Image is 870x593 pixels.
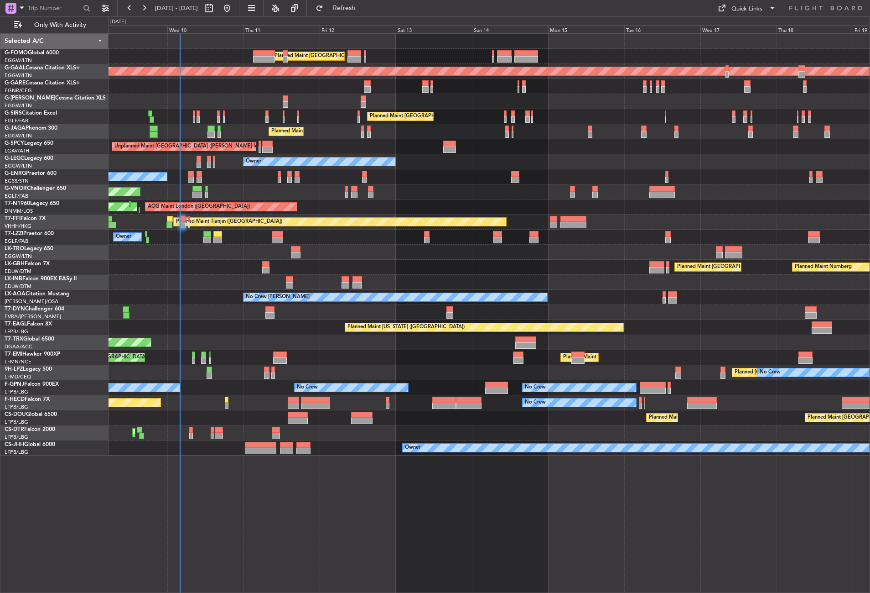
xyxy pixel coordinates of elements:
span: T7-FFI [5,216,21,221]
div: Owner [405,441,420,455]
div: No Crew [760,366,781,379]
span: CS-JHH [5,442,24,447]
div: Planned Maint Tianjin ([GEOGRAPHIC_DATA]) [176,215,282,229]
a: CS-JHHGlobal 6000 [5,442,55,447]
a: EGGW/LTN [5,132,32,139]
button: Quick Links [713,1,781,16]
span: Refresh [325,5,363,11]
a: EGLF/FAB [5,117,28,124]
span: LX-INB [5,276,22,282]
span: T7-N1960 [5,201,30,206]
a: G-GARECessna Citation XLS+ [5,80,80,86]
a: G-SIRSCitation Excel [5,110,57,116]
a: G-[PERSON_NAME]Cessna Citation XLS [5,95,106,101]
button: Only With Activity [10,18,99,32]
a: EDLW/DTM [5,268,31,275]
div: Planned Maint Nurnberg [795,260,852,274]
a: G-ENRGPraetor 600 [5,171,57,176]
a: G-JAGAPhenom 300 [5,126,57,131]
span: LX-GBH [5,261,25,267]
div: Wed 10 [167,25,243,33]
a: EGLF/FAB [5,193,28,199]
a: LFPB/LBG [5,419,28,425]
a: EGNR/CEG [5,87,32,94]
a: F-GPNJFalcon 900EX [5,382,59,387]
a: LX-AOACitation Mustang [5,291,70,297]
span: CS-DTR [5,427,24,432]
a: EGGW/LTN [5,163,32,169]
a: LFPB/LBG [5,328,28,335]
div: No Crew [525,381,546,394]
div: Tue 16 [624,25,700,33]
a: T7-EAGLFalcon 8X [5,321,52,327]
div: Planned Maint [GEOGRAPHIC_DATA] ([GEOGRAPHIC_DATA]) [649,411,792,425]
a: G-GAALCessna Citation XLS+ [5,65,80,71]
div: Planned Maint [US_STATE] ([GEOGRAPHIC_DATA]) [347,320,465,334]
a: VHHH/HKG [5,223,31,230]
a: G-FOMOGlobal 6000 [5,50,59,56]
span: G-ENRG [5,171,26,176]
div: Planned Maint [GEOGRAPHIC_DATA] [563,351,650,364]
a: EGGW/LTN [5,102,32,109]
span: LX-AOA [5,291,26,297]
a: G-SPCYLegacy 650 [5,141,53,146]
a: T7-LZZIPraetor 600 [5,231,54,236]
a: T7-N1960Legacy 650 [5,201,59,206]
a: EGLF/FAB [5,238,28,245]
a: LFPB/LBG [5,388,28,395]
a: CS-DTRFalcon 2000 [5,427,55,432]
a: EGGW/LTN [5,253,32,260]
div: Planned Maint [GEOGRAPHIC_DATA] ([GEOGRAPHIC_DATA]) [677,260,821,274]
span: F-HECD [5,397,25,402]
a: T7-TRXGlobal 6500 [5,336,54,342]
div: Planned [GEOGRAPHIC_DATA] ([GEOGRAPHIC_DATA]) [735,366,864,379]
span: G-SPCY [5,141,24,146]
a: LFPB/LBG [5,434,28,441]
div: Thu 18 [777,25,853,33]
a: EGGW/LTN [5,72,32,79]
span: F-GPNJ [5,382,24,387]
a: 9H-LPZLegacy 500 [5,367,52,372]
a: G-VNORChallenger 650 [5,186,66,191]
div: Owner [116,230,131,244]
a: EGSS/STN [5,178,29,184]
div: Tue 9 [91,25,167,33]
div: Fri 12 [320,25,396,33]
span: T7-LZZI [5,231,23,236]
span: Only With Activity [24,22,96,28]
a: EDLW/DTM [5,283,31,290]
div: Unplanned Maint [GEOGRAPHIC_DATA] ([PERSON_NAME] Intl) [114,140,262,153]
a: EVRA/[PERSON_NAME] [5,313,61,320]
a: LFMD/CEQ [5,373,31,380]
span: T7-TRX [5,336,23,342]
a: LX-INBFalcon 900EX EASy II [5,276,77,282]
span: G-JAGA [5,126,26,131]
a: LFMN/NCE [5,358,31,365]
span: G-GARE [5,80,26,86]
input: Trip Number [28,1,80,15]
a: T7-EMIHawker 900XP [5,352,60,357]
span: [DATE] - [DATE] [155,4,198,12]
div: No Crew [PERSON_NAME] [246,290,310,304]
a: [PERSON_NAME]/QSA [5,298,58,305]
div: Planned Maint [GEOGRAPHIC_DATA] ([GEOGRAPHIC_DATA]) [370,110,513,123]
a: LGAV/ATH [5,147,29,154]
span: G-GAAL [5,65,26,71]
a: LFPB/LBG [5,449,28,456]
div: No Crew [297,381,318,394]
div: Wed 17 [700,25,777,33]
a: T7-FFIFalcon 7X [5,216,46,221]
div: Sat 13 [396,25,472,33]
span: G-FOMO [5,50,28,56]
div: Planned Maint [GEOGRAPHIC_DATA] ([GEOGRAPHIC_DATA]) [271,125,415,138]
a: CS-DOUGlobal 6500 [5,412,57,417]
a: LX-GBHFalcon 7X [5,261,50,267]
span: LX-TRO [5,246,24,252]
button: Refresh [311,1,366,16]
a: DNMM/LOS [5,208,33,215]
div: AOG Maint London ([GEOGRAPHIC_DATA]) [148,200,250,214]
div: Sun 14 [472,25,548,33]
a: F-HECDFalcon 7X [5,397,50,402]
span: 9H-LPZ [5,367,23,372]
a: G-LEGCLegacy 600 [5,156,53,161]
